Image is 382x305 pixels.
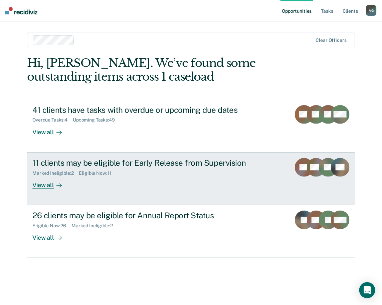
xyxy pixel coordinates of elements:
[27,100,355,152] a: 41 clients have tasks with overdue or upcoming due datesOverdue Tasks:4Upcoming Tasks:49View all
[366,5,377,16] button: AG
[5,7,37,14] img: Recidiviz
[79,170,117,176] div: Eligible Now : 11
[366,5,377,16] div: A G
[27,152,355,205] a: 11 clients may be eligible for Early Release from SupervisionMarked Ineligible:2Eligible Now:11Vi...
[32,105,267,115] div: 41 clients have tasks with overdue or upcoming due dates
[32,211,267,220] div: 26 clients may be eligible for Annual Report Status
[32,229,70,242] div: View all
[27,56,289,84] div: Hi, [PERSON_NAME]. We’ve found some outstanding items across 1 caseload
[32,123,70,136] div: View all
[32,158,267,168] div: 11 clients may be eligible for Early Release from Supervision
[73,117,120,123] div: Upcoming Tasks : 49
[359,282,375,298] div: Open Intercom Messenger
[316,37,347,43] div: Clear officers
[71,223,118,229] div: Marked Ineligible : 2
[27,205,355,258] a: 26 clients may be eligible for Annual Report StatusEligible Now:26Marked Ineligible:2View all
[32,176,70,189] div: View all
[32,223,71,229] div: Eligible Now : 26
[32,117,73,123] div: Overdue Tasks : 4
[32,170,79,176] div: Marked Ineligible : 2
